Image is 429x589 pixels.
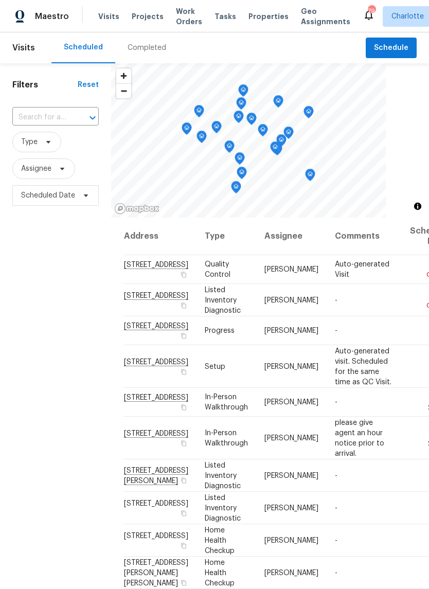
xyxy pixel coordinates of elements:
[264,434,318,441] span: [PERSON_NAME]
[237,167,247,183] div: Map marker
[124,499,188,507] span: [STREET_ADDRESS]
[335,569,337,576] span: -
[35,11,69,22] span: Maestro
[335,261,389,278] span: Auto-generated Visit
[205,261,230,278] span: Quality Control
[179,300,188,310] button: Copy Address
[238,84,248,100] div: Map marker
[179,331,188,341] button: Copy Address
[205,286,241,314] span: Listed Inventory Diagnostic
[368,6,375,16] div: 79
[264,537,318,544] span: [PERSON_NAME]
[211,121,222,137] div: Map marker
[116,68,131,83] button: Zoom in
[179,270,188,279] button: Copy Address
[205,429,248,447] span: In-Person Walkthrough
[246,113,257,129] div: Map marker
[128,43,166,53] div: Completed
[335,504,337,511] span: -
[335,419,384,457] span: please give agent an hour notice prior to arrival.
[305,169,315,185] div: Map marker
[412,200,424,212] button: Toggle attribution
[205,394,248,411] span: In-Person Walkthrough
[132,11,164,22] span: Projects
[264,296,318,304] span: [PERSON_NAME]
[78,80,99,90] div: Reset
[327,218,402,255] th: Comments
[270,141,280,157] div: Map marker
[85,111,100,125] button: Open
[264,504,318,511] span: [PERSON_NAME]
[335,472,337,479] span: -
[301,6,350,27] span: Geo Assignments
[116,83,131,98] button: Zoom out
[264,569,318,576] span: [PERSON_NAME]
[205,327,235,334] span: Progress
[179,541,188,550] button: Copy Address
[123,218,196,255] th: Address
[21,164,51,174] span: Assignee
[264,266,318,273] span: [PERSON_NAME]
[179,367,188,376] button: Copy Address
[335,327,337,334] span: -
[205,559,235,586] span: Home Health Checkup
[98,11,119,22] span: Visits
[335,296,337,304] span: -
[248,11,289,22] span: Properties
[303,106,314,122] div: Map marker
[264,327,318,334] span: [PERSON_NAME]
[194,105,204,121] div: Map marker
[179,578,188,587] button: Copy Address
[12,110,70,126] input: Search for an address...
[335,537,337,544] span: -
[224,140,235,156] div: Map marker
[176,6,202,27] span: Work Orders
[124,532,188,539] span: [STREET_ADDRESS]
[21,190,75,201] span: Scheduled Date
[114,203,159,215] a: Mapbox homepage
[276,134,287,150] div: Map marker
[256,218,327,255] th: Assignee
[196,131,207,147] div: Map marker
[205,494,241,522] span: Listed Inventory Diagnostic
[12,80,78,90] h1: Filters
[391,11,424,22] span: Charlotte
[264,472,318,479] span: [PERSON_NAME]
[234,111,244,127] div: Map marker
[111,63,386,218] canvas: Map
[258,124,268,140] div: Map marker
[21,137,38,147] span: Type
[214,13,236,20] span: Tasks
[12,37,35,59] span: Visits
[196,218,256,255] th: Type
[235,152,245,168] div: Map marker
[179,475,188,485] button: Copy Address
[264,363,318,370] span: [PERSON_NAME]
[264,399,318,406] span: [PERSON_NAME]
[374,42,408,55] span: Schedule
[236,97,246,113] div: Map marker
[179,438,188,448] button: Copy Address
[64,42,103,52] div: Scheduled
[231,181,241,197] div: Map marker
[116,84,131,98] span: Zoom out
[335,399,337,406] span: -
[335,347,391,385] span: Auto-generated visit. Scheduled for the same time as QC Visit.
[205,461,241,489] span: Listed Inventory Diagnostic
[182,122,192,138] div: Map marker
[415,201,421,212] span: Toggle attribution
[205,526,235,554] span: Home Health Checkup
[205,363,225,370] span: Setup
[283,127,294,142] div: Map marker
[366,38,417,59] button: Schedule
[179,403,188,412] button: Copy Address
[179,508,188,517] button: Copy Address
[273,95,283,111] div: Map marker
[124,559,188,586] span: [STREET_ADDRESS][PERSON_NAME][PERSON_NAME]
